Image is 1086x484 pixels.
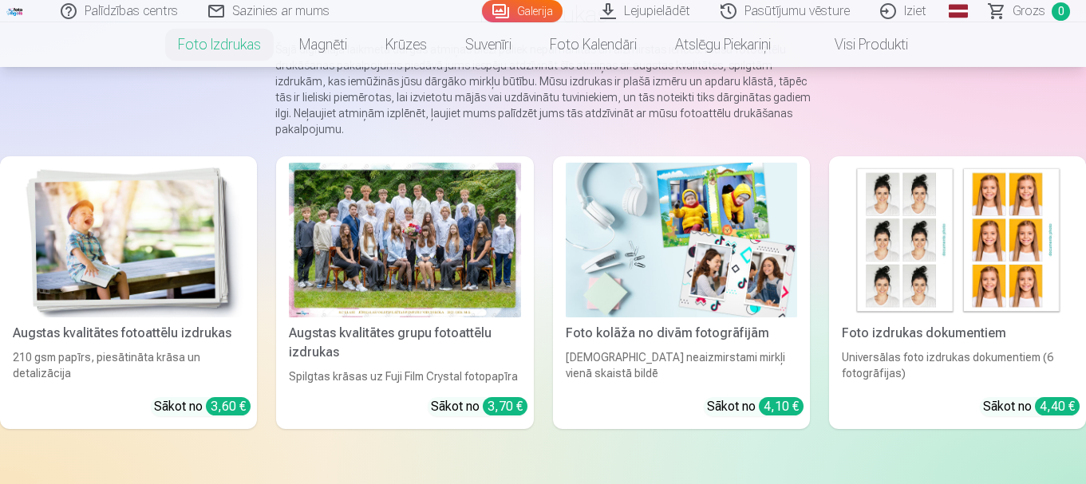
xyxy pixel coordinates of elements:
div: Sākot no [431,397,527,416]
a: Foto kolāža no divām fotogrāfijāmFoto kolāža no divām fotogrāfijām[DEMOGRAPHIC_DATA] neaizmirstam... [553,156,810,429]
div: Sākot no [983,397,1080,416]
a: Foto kalendāri [531,22,656,67]
div: Foto kolāža no divām fotogrāfijām [559,324,804,343]
div: Universālas foto izdrukas dokumentiem (6 fotogrāfijas) [835,349,1080,384]
a: Magnēti [280,22,366,67]
img: /fa3 [6,6,24,16]
div: [DEMOGRAPHIC_DATA] neaizmirstami mirkļi vienā skaistā bildē [559,349,804,384]
a: Suvenīri [446,22,531,67]
div: Augstas kvalitātes fotoattēlu izdrukas [6,324,251,343]
div: Augstas kvalitātes grupu fotoattēlu izdrukas [282,324,527,362]
div: Spilgtas krāsas uz Fuji Film Crystal fotopapīra [282,368,527,384]
a: Foto izdrukas [159,22,280,67]
img: Foto izdrukas dokumentiem [842,163,1073,317]
span: Grozs [1013,2,1045,21]
div: 4,40 € [1035,397,1080,415]
div: Sākot no [154,397,251,416]
div: 4,10 € [759,397,804,415]
a: Krūzes [366,22,446,67]
span: 0 [1052,2,1070,21]
div: 3,60 € [206,397,251,415]
a: Atslēgu piekariņi [656,22,790,67]
img: Augstas kvalitātes fotoattēlu izdrukas [13,163,244,317]
a: Augstas kvalitātes grupu fotoattēlu izdrukasSpilgtas krāsas uz Fuji Film Crystal fotopapīraSākot ... [276,156,533,429]
p: Šajā digitālajā laikmetā dārgās atmiņas bieži paliek nepamanītas un aizmirstas ierīcēs. Mūsu foto... [275,41,812,137]
div: Foto izdrukas dokumentiem [835,324,1080,343]
a: Foto izdrukas dokumentiemFoto izdrukas dokumentiemUniversālas foto izdrukas dokumentiem (6 fotogr... [829,156,1086,429]
img: Foto kolāža no divām fotogrāfijām [566,163,797,317]
a: Visi produkti [790,22,927,67]
div: Sākot no [707,397,804,416]
div: 210 gsm papīrs, piesātināta krāsa un detalizācija [6,349,251,384]
div: 3,70 € [483,397,527,415]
